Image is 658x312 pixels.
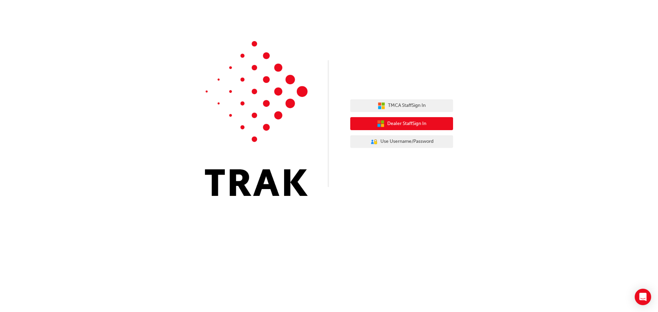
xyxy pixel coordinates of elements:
[350,135,453,148] button: Use Username/Password
[387,120,426,128] span: Dealer Staff Sign In
[380,138,434,146] span: Use Username/Password
[350,99,453,112] button: TMCA StaffSign In
[635,289,651,305] div: Open Intercom Messenger
[205,41,308,196] img: Trak
[388,102,426,110] span: TMCA Staff Sign In
[350,117,453,130] button: Dealer StaffSign In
